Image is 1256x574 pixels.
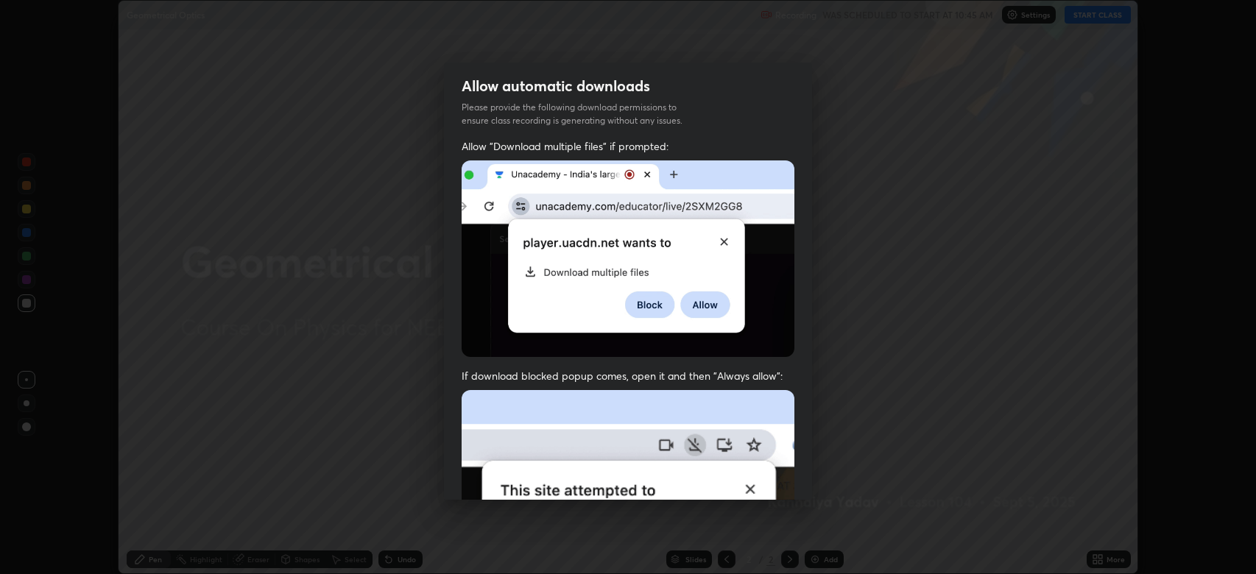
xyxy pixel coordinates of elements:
[462,139,794,153] span: Allow "Download multiple files" if prompted:
[462,369,794,383] span: If download blocked popup comes, open it and then "Always allow":
[462,77,650,96] h2: Allow automatic downloads
[462,160,794,357] img: downloads-permission-allow.gif
[462,101,700,127] p: Please provide the following download permissions to ensure class recording is generating without...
